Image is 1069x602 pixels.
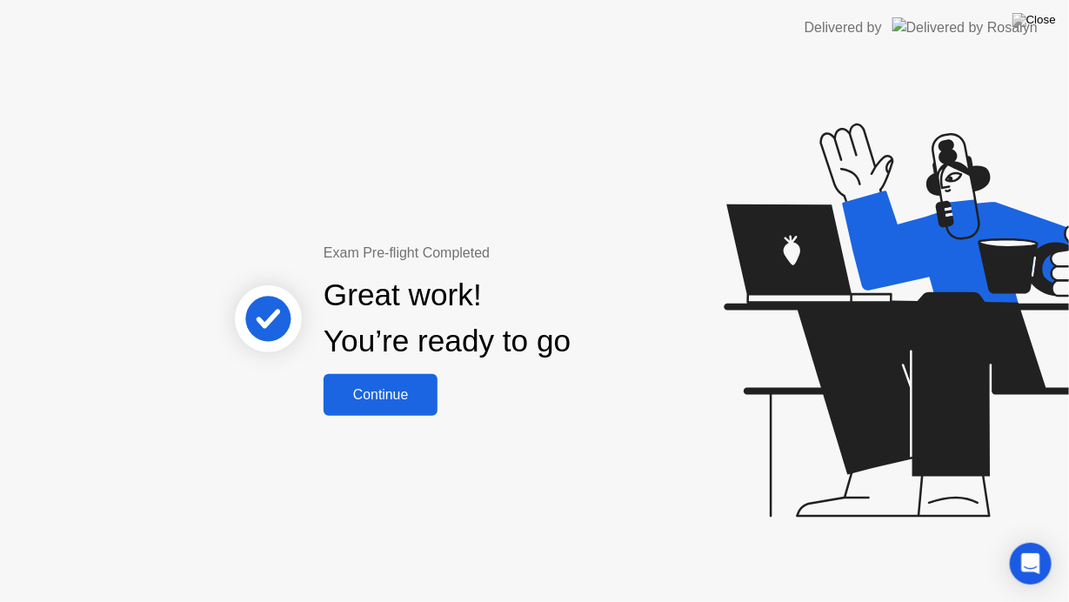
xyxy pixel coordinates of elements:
[1010,543,1052,585] div: Open Intercom Messenger
[892,17,1038,37] img: Delivered by Rosalyn
[1012,13,1056,27] img: Close
[329,387,432,403] div: Continue
[324,374,438,416] button: Continue
[324,243,683,264] div: Exam Pre-flight Completed
[805,17,882,38] div: Delivered by
[324,272,571,365] div: Great work! You’re ready to go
